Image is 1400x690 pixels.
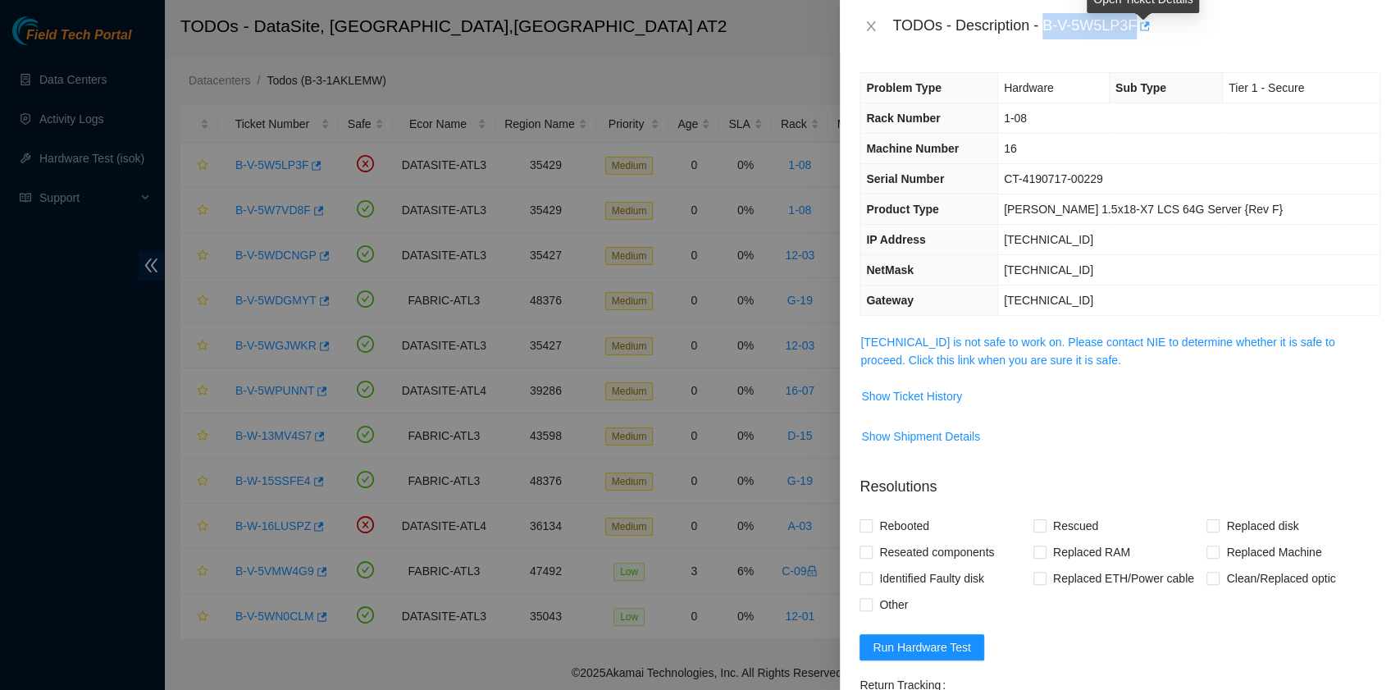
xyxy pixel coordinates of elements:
button: Show Ticket History [860,383,963,409]
button: Run Hardware Test [860,634,984,660]
span: Problem Type [866,81,942,94]
span: Product Type [866,203,938,216]
span: [TECHNICAL_ID] [1004,263,1093,276]
span: Reseated components [873,539,1001,565]
span: NetMask [866,263,914,276]
span: Replaced RAM [1047,539,1137,565]
button: Show Shipment Details [860,423,981,450]
span: [TECHNICAL_ID] [1004,233,1093,246]
span: Sub Type [1115,81,1166,94]
span: IP Address [866,233,925,246]
span: close [864,20,878,33]
span: 16 [1004,142,1017,155]
span: Hardware [1004,81,1054,94]
span: Other [873,592,914,618]
span: CT-4190717-00229 [1004,172,1103,185]
button: Close [860,19,882,34]
span: Identified Faulty disk [873,565,991,592]
span: [PERSON_NAME] 1.5x18-X7 LCS 64G Server {Rev F} [1004,203,1283,216]
span: Machine Number [866,142,959,155]
span: Replaced ETH/Power cable [1047,565,1201,592]
p: Resolutions [860,463,1380,498]
a: [TECHNICAL_ID] is not safe to work on. Please contact NIE to determine whether it is safe to proc... [860,336,1334,367]
span: Gateway [866,294,914,307]
span: Serial Number [866,172,944,185]
span: Tier 1 - Secure [1229,81,1304,94]
span: Show Ticket History [861,387,962,405]
span: 1-08 [1004,112,1027,125]
span: Replaced disk [1220,513,1305,539]
span: Run Hardware Test [873,638,971,656]
span: Replaced Machine [1220,539,1328,565]
span: Rebooted [873,513,936,539]
span: Show Shipment Details [861,427,980,446]
span: Rack Number [866,112,940,125]
span: [TECHNICAL_ID] [1004,294,1093,307]
span: Clean/Replaced optic [1220,565,1342,592]
span: Rescued [1047,513,1105,539]
div: TODOs - Description - B-V-5W5LP3F [892,13,1380,39]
